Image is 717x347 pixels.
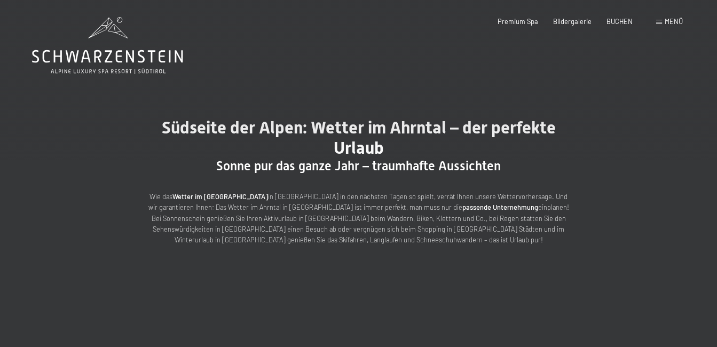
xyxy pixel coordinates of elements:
[498,17,538,26] a: Premium Spa
[145,191,572,246] p: Wie das in [GEOGRAPHIC_DATA] in den nächsten Tagen so spielt, verrät Ihnen unsere Wettervorhersag...
[553,17,592,26] a: Bildergalerie
[172,192,268,201] strong: Wetter im [GEOGRAPHIC_DATA]
[162,117,556,158] span: Südseite der Alpen: Wetter im Ahrntal – der perfekte Urlaub
[216,159,501,173] span: Sonne pur das ganze Jahr – traumhafte Aussichten
[462,203,538,211] strong: passende Unternehmung
[606,17,633,26] a: BUCHEN
[665,17,683,26] span: Menü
